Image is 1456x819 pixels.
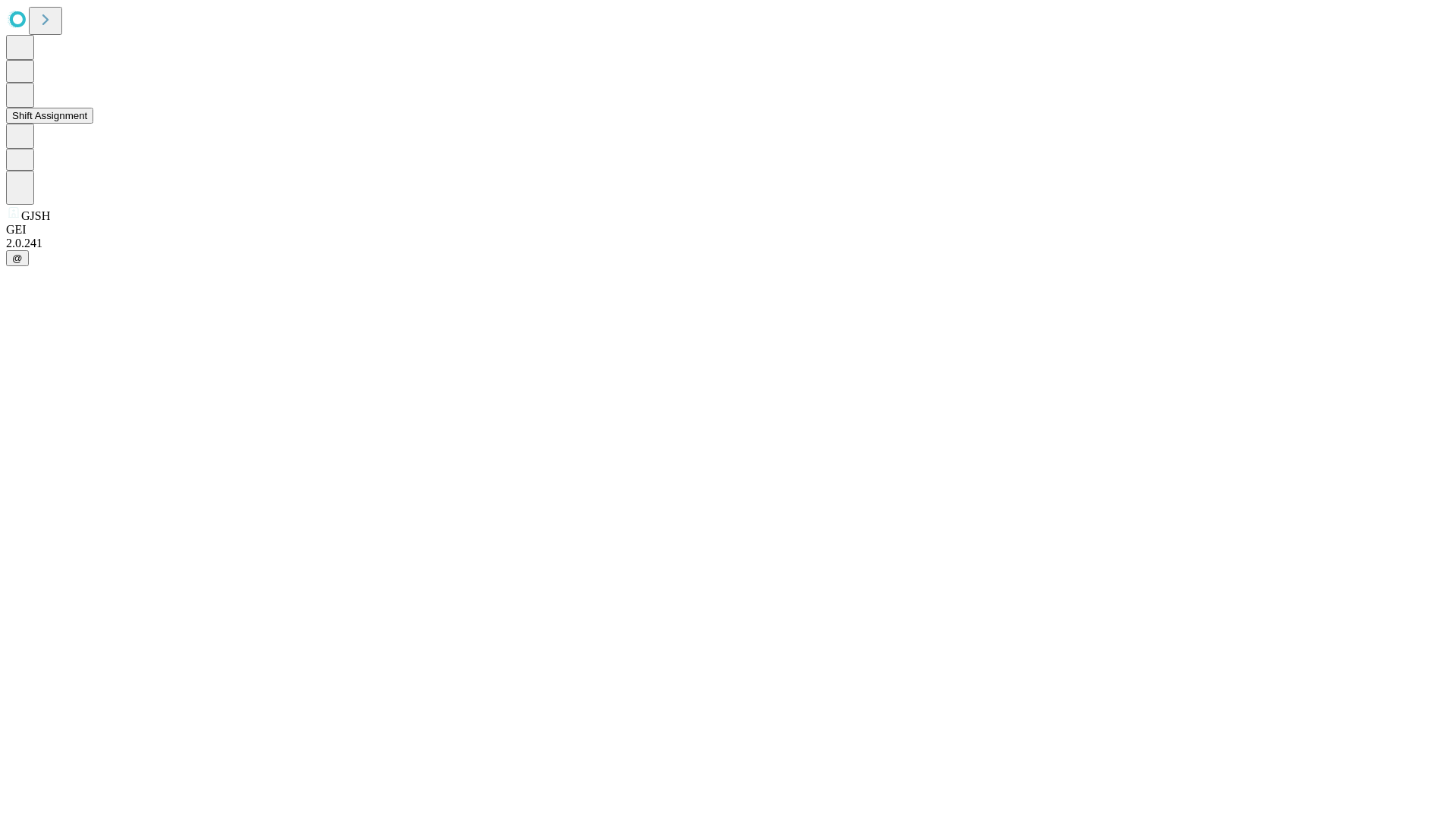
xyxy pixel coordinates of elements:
div: GEI [6,223,1450,237]
div: 2.0.241 [6,237,1450,250]
button: Shift Assignment [6,108,93,124]
button: @ [6,250,29,266]
span: GJSH [21,209,50,222]
span: @ [12,253,23,264]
